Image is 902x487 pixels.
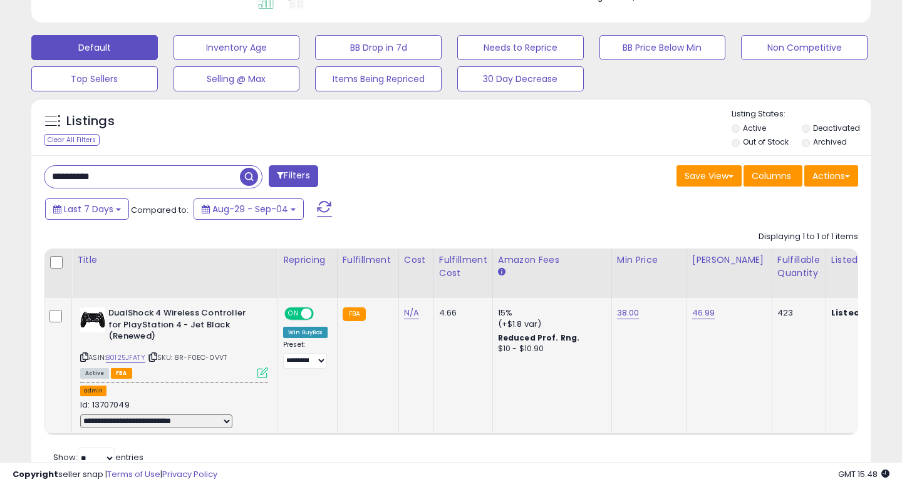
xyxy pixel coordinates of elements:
[831,307,888,319] b: Listed Price:
[283,254,332,267] div: Repricing
[813,136,847,147] label: Archived
[77,254,272,267] div: Title
[80,368,109,379] span: All listings currently available for purchase on Amazon
[283,327,328,338] div: Win BuyBox
[283,341,328,369] div: Preset:
[174,66,300,91] button: Selling @ Max
[752,170,791,182] span: Columns
[439,307,483,319] div: 4.66
[111,368,132,379] span: FBA
[64,203,113,215] span: Last 7 Days
[741,35,868,60] button: Non Competitive
[107,468,160,480] a: Terms of Use
[457,35,584,60] button: Needs to Reprice
[147,352,227,362] span: | SKU: 8R-F0EC-0VVT
[498,254,606,267] div: Amazon Fees
[498,332,580,343] b: Reduced Prof. Rng.
[617,254,682,267] div: Min Price
[343,307,366,321] small: FBA
[692,307,715,319] a: 46.99
[66,113,115,130] h5: Listings
[804,165,858,187] button: Actions
[732,108,871,120] p: Listing States:
[269,165,318,187] button: Filters
[404,254,428,267] div: Cost
[777,307,816,319] div: 423
[80,307,268,377] div: ASIN:
[838,468,889,480] span: 2025-09-12 15:48 GMT
[312,309,332,319] span: OFF
[80,307,105,332] img: 41JBkCUGj+L._SL40_.jpg
[315,35,442,60] button: BB Drop in 7d
[80,386,106,396] button: admin
[13,468,58,480] strong: Copyright
[457,66,584,91] button: 30 Day Decrease
[80,399,130,411] span: Id: 13707049
[106,352,145,363] a: B0125JFATY
[498,307,602,319] div: 15%
[617,307,640,319] a: 38.00
[286,309,301,319] span: ON
[404,307,419,319] a: N/A
[777,254,821,280] div: Fulfillable Quantity
[743,136,789,147] label: Out of Stock
[53,451,143,463] span: Show: entries
[44,134,100,146] div: Clear All Filters
[174,35,300,60] button: Inventory Age
[498,344,602,354] div: $10 - $10.90
[31,66,158,91] button: Top Sellers
[692,254,767,267] div: [PERSON_NAME]
[676,165,742,187] button: Save View
[45,198,129,220] button: Last 7 Days
[744,165,802,187] button: Columns
[343,254,393,267] div: Fulfillment
[599,35,726,60] button: BB Price Below Min
[743,123,766,133] label: Active
[162,468,217,480] a: Privacy Policy
[498,319,602,330] div: (+$1.8 var)
[315,66,442,91] button: Items Being Repriced
[108,307,261,346] b: DualShock 4 Wireless Controller for PlayStation 4 - Jet Black (Renewed)
[813,123,860,133] label: Deactivated
[759,231,858,243] div: Displaying 1 to 1 of 1 items
[194,198,304,220] button: Aug-29 - Sep-04
[31,35,158,60] button: Default
[498,267,505,278] small: Amazon Fees.
[212,203,288,215] span: Aug-29 - Sep-04
[131,204,189,216] span: Compared to:
[13,469,217,481] div: seller snap | |
[439,254,487,280] div: Fulfillment Cost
